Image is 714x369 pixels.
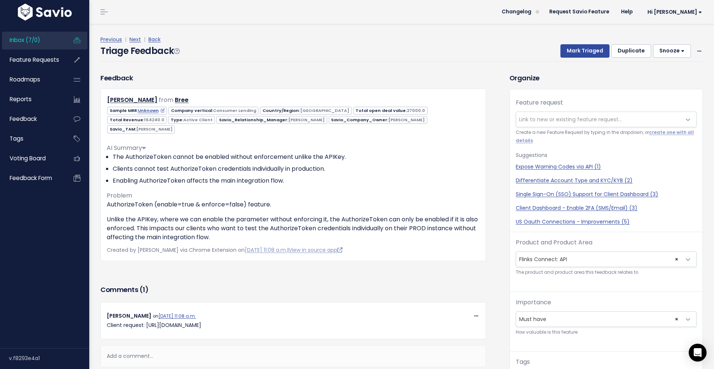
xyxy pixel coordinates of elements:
[353,107,428,115] span: Total open deal value:
[153,313,196,319] span: on
[107,321,480,330] p: Client request: [URL][DOMAIN_NAME]
[113,153,480,161] li: The AuthorizeToken cannot be enabled without enforcement unlike the APIKey.
[516,204,697,212] a: Client Dashboard - Enable 2FA (SMS/Email) (3)
[2,130,62,147] a: Tags
[142,36,147,43] span: |
[136,126,173,132] span: [PERSON_NAME]
[675,312,678,327] span: ×
[516,357,530,366] label: Tags
[388,117,425,123] span: [PERSON_NAME]
[689,344,707,362] div: Open Intercom Messenger
[107,191,132,200] span: Problem
[10,56,59,64] span: Feature Requests
[10,115,37,123] span: Feedback
[107,215,480,242] p: Unlike the APIKey, where we can enable the parameter without enforcing it, the AuthorizeToken can...
[516,312,681,327] span: Must have
[100,73,133,83] h3: Feedback
[2,51,62,68] a: Feature Requests
[329,116,427,124] span: Savio_Company_Owner:
[107,107,167,115] span: Sample MRR:
[123,36,128,43] span: |
[107,246,342,254] span: Created by [PERSON_NAME] via Chrome Extension on |
[175,96,189,104] a: Bree
[107,312,151,320] span: [PERSON_NAME]
[516,129,694,143] a: create one with all details
[10,135,23,142] span: Tags
[100,345,486,367] div: Add a comment...
[516,129,697,145] small: Create a new Feature Request by typing in the dropdown, or .
[543,6,615,17] a: Request Savio Feature
[168,107,258,115] span: Company vertical:
[516,311,697,327] span: Must have
[100,44,179,58] h4: Triage Feedback
[407,108,425,113] span: 27000.0
[516,218,697,226] a: US Oauth Connections - Improvements (5)
[639,6,708,18] a: Hi [PERSON_NAME]
[10,95,32,103] span: Reports
[100,285,486,295] h3: Comments ( )
[516,177,697,184] a: Differentiate Account Type and KYC/KYB (2)
[653,44,691,58] button: Snooze
[113,176,480,185] li: Enabling AuthorizeToken affects the main integration flow.
[260,107,351,115] span: Country/Region:
[9,349,89,368] div: v.f8293e4a1
[509,73,703,83] h3: Organize
[138,108,165,113] a: Unknown
[168,116,215,124] span: Type:
[288,117,325,123] span: [PERSON_NAME]
[113,164,480,173] li: Clients cannot test AuthorizeToken credentials individually in production.
[10,36,40,44] span: Inbox (7/0)
[516,190,697,198] a: Single Sign-On (SSO) Support for Client Dashboard (3)
[2,150,62,167] a: Voting Board
[611,44,651,58] button: Duplicate
[516,298,551,307] label: Importance
[245,246,287,254] a: [DATE] 11:08 a.m.
[647,9,702,15] span: Hi [PERSON_NAME]
[107,116,167,124] span: Total Revenue:
[148,36,161,43] a: Back
[142,285,145,294] span: 1
[216,116,327,124] span: Savio_Relationship_Manager:
[502,9,531,15] span: Changelog
[10,76,40,83] span: Roadmaps
[289,246,342,254] a: View in source app
[144,117,164,123] span: 164240.0
[516,251,697,267] span: Flinks Connect: API
[516,252,681,267] span: Flinks Connect: API
[100,36,122,43] a: Previous
[2,110,62,128] a: Feedback
[10,174,52,182] span: Feedback form
[107,144,146,152] span: AI Summary
[516,98,563,107] label: Feature request
[516,269,697,276] small: The product and product area this feedback relates to
[2,32,62,49] a: Inbox (7/0)
[107,96,157,104] a: [PERSON_NAME]
[107,125,175,133] span: Savio_TAM:
[158,313,196,319] a: [DATE] 11:08 a.m.
[519,116,622,123] span: Link to new or existing feature request...
[10,154,46,162] span: Voting Board
[159,96,173,104] span: from
[675,252,678,267] span: ×
[516,328,697,336] small: How valuable is this feature
[300,108,349,113] span: [GEOGRAPHIC_DATA]
[516,163,697,171] a: Expose Warning Codes via API (1)
[560,44,610,58] button: Mark Triaged
[213,108,256,113] span: Consumer Lending
[2,170,62,187] a: Feedback form
[2,71,62,88] a: Roadmaps
[183,117,213,123] span: Active Client
[107,200,480,209] p: AuthorizeToken (enable=true & enforce=false) feature.
[129,36,141,43] a: Next
[2,91,62,108] a: Reports
[516,238,592,247] label: Product and Product Area
[615,6,639,17] a: Help
[516,151,697,160] p: Suggestions
[16,4,74,20] img: logo-white.9d6f32f41409.svg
